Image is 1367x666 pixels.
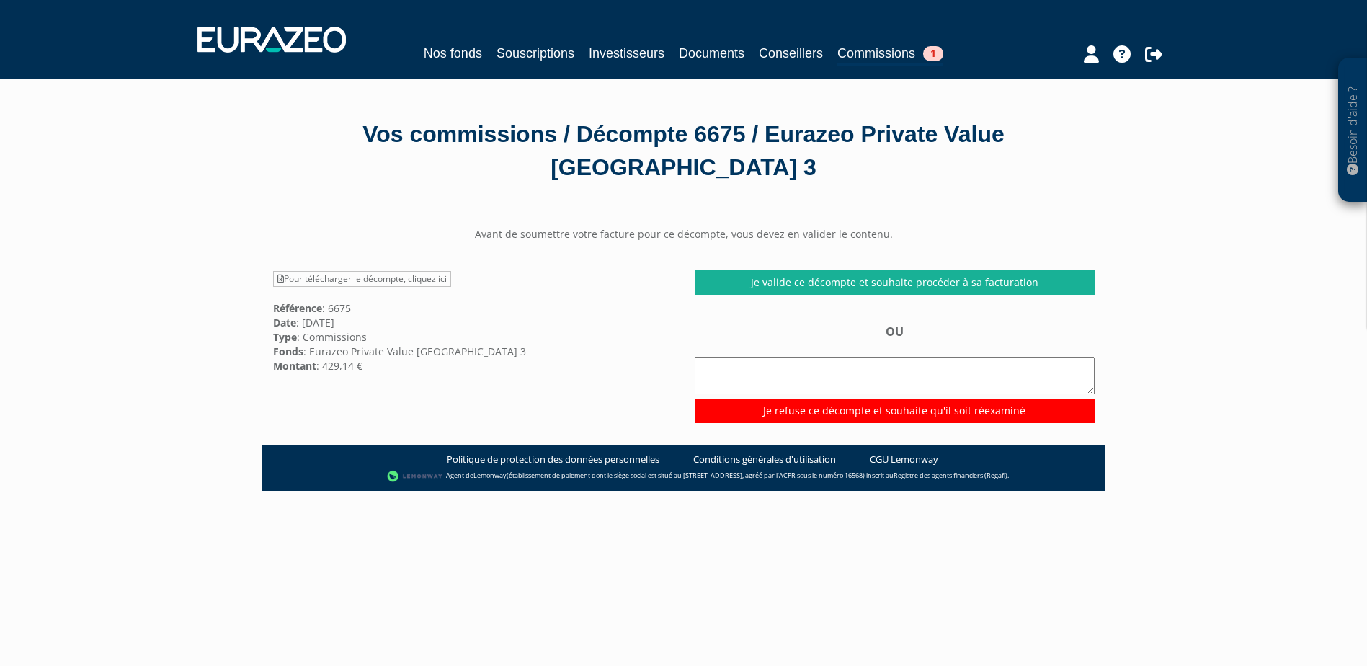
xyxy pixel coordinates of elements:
input: Je refuse ce décompte et souhaite qu'il soit réexaminé [695,399,1095,423]
center: Avant de soumettre votre facture pour ce décompte, vous devez en valider le contenu. [262,227,1105,241]
a: Souscriptions [497,43,574,63]
a: Investisseurs [589,43,664,63]
a: Lemonway [473,471,507,480]
a: Registre des agents financiers (Regafi) [894,471,1007,480]
p: Besoin d'aide ? [1345,66,1361,195]
a: Pour télécharger le décompte, cliquez ici [273,271,451,287]
strong: Référence [273,301,322,315]
div: Vos commissions / Décompte 6675 / Eurazeo Private Value [GEOGRAPHIC_DATA] 3 [273,118,1095,184]
strong: Fonds [273,345,303,358]
a: CGU Lemonway [870,453,938,466]
a: Commissions1 [837,43,943,66]
span: 1 [923,46,943,61]
a: Je valide ce décompte et souhaite procéder à sa facturation [695,270,1095,295]
img: logo-lemonway.png [387,469,442,484]
strong: Type [273,330,297,344]
a: Documents [679,43,744,63]
div: OU [695,324,1095,422]
a: Conseillers [759,43,823,63]
img: 1732889491-logotype_eurazeo_blanc_rvb.png [197,27,346,53]
strong: Date [273,316,296,329]
a: Nos fonds [424,43,482,63]
a: Conditions générales d'utilisation [693,453,836,466]
div: - Agent de (établissement de paiement dont le siège social est situé au [STREET_ADDRESS], agréé p... [277,469,1091,484]
a: Politique de protection des données personnelles [447,453,659,466]
div: : 6675 : [DATE] : Commissions : Eurazeo Private Value [GEOGRAPHIC_DATA] 3 : 429,14 € [262,270,684,373]
strong: Montant [273,359,316,373]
